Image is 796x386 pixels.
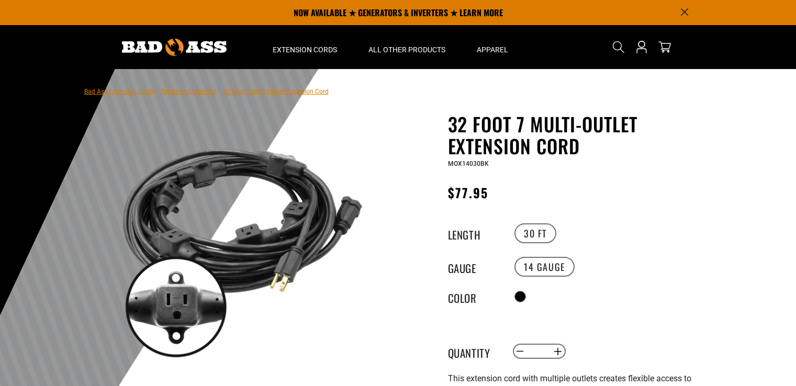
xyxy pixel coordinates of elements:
summary: Search [610,39,627,55]
a: Bad Ass Extension Cords [84,88,155,95]
label: Quantity [448,345,500,358]
summary: Extension Cords [257,25,353,69]
nav: breadcrumbs [84,85,329,97]
a: Return to Collection [161,88,217,95]
label: 14 Gauge [514,257,575,277]
span: $77.95 [448,183,488,202]
span: Apparel [477,45,508,54]
span: All Other Products [368,45,445,54]
h1: 32 Foot 7 Multi-Outlet Extension Cord [448,113,704,157]
label: 30 FT [514,223,556,243]
span: › [157,88,159,95]
img: Bad Ass Extension Cords [122,39,227,56]
span: Extension Cords [273,45,337,54]
span: 32 Foot 7 Multi-Outlet Extension Cord [223,88,329,95]
span: MOX14030BK [448,160,489,167]
legend: Color [448,290,500,303]
legend: Length [448,226,500,240]
span: › [219,88,221,95]
img: black [115,115,367,367]
summary: All Other Products [353,25,461,69]
summary: Apparel [461,25,524,69]
legend: Gauge [448,260,500,274]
